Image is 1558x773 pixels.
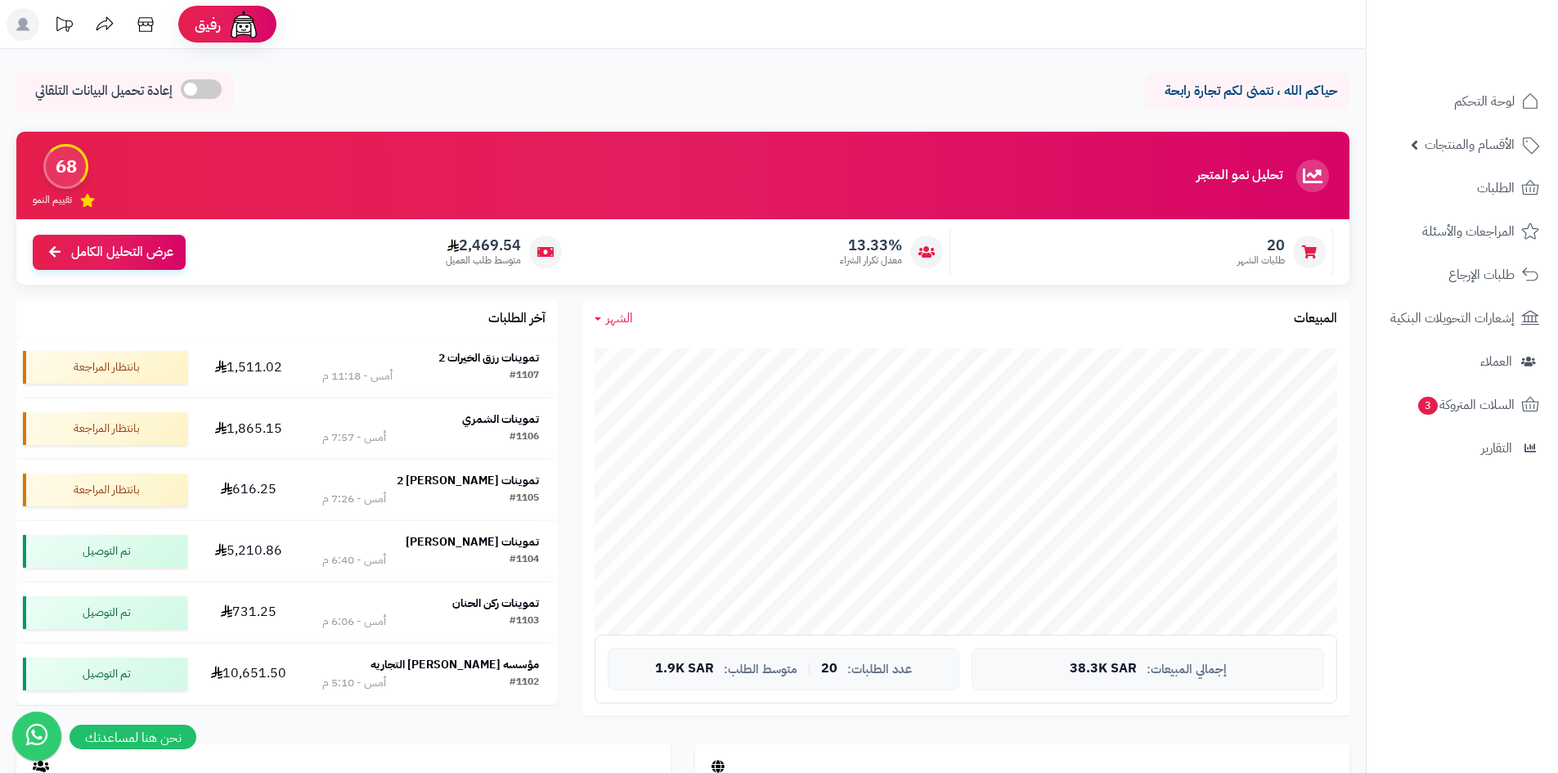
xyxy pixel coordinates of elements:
span: إشعارات التحويلات البنكية [1390,307,1515,330]
div: أمس - 11:18 م [322,368,393,384]
span: 1.9K SAR [655,662,714,676]
div: أمس - 7:26 م [322,491,386,507]
div: أمس - 7:57 م [322,429,386,446]
span: تقييم النمو [33,193,72,207]
a: إشعارات التحويلات البنكية [1376,299,1548,338]
a: التقارير [1376,429,1548,468]
span: العملاء [1480,350,1512,373]
div: #1107 [510,368,539,384]
div: #1103 [510,613,539,630]
span: 13.33% [840,236,902,254]
a: لوحة التحكم [1376,82,1548,121]
span: 2,469.54 [446,236,521,254]
td: 5,210.86 [194,521,303,582]
span: رفيق [195,15,221,34]
div: تم التوصيل [23,658,187,690]
span: متوسط الطلب: [724,663,797,676]
span: 3 [1418,397,1438,415]
span: متوسط طلب العميل [446,254,521,267]
a: المراجعات والأسئلة [1376,212,1548,251]
a: السلات المتروكة3 [1376,385,1548,425]
div: تم التوصيل [23,535,187,568]
span: التقارير [1481,437,1512,460]
span: عرض التحليل الكامل [71,243,173,262]
a: الشهر [595,309,633,328]
div: بانتظار المراجعة [23,351,187,384]
span: إعادة تحميل البيانات التلقائي [35,82,173,101]
span: معدل تكرار الشراء [840,254,902,267]
h3: المبيعات [1294,312,1337,326]
span: الشهر [606,308,633,328]
a: تحديثات المنصة [43,8,84,45]
td: 1,511.02 [194,337,303,398]
strong: تموينات الشمري [462,411,539,428]
div: بانتظار المراجعة [23,474,187,506]
div: تم التوصيل [23,596,187,629]
span: المراجعات والأسئلة [1422,220,1515,243]
div: بانتظار المراجعة [23,412,187,445]
img: logo-2.png [1447,46,1542,80]
span: | [807,663,811,675]
span: 20 [821,662,837,676]
td: 1,865.15 [194,398,303,459]
td: 10,651.50 [194,644,303,704]
div: #1102 [510,675,539,691]
td: 731.25 [194,582,303,643]
div: أمس - 6:06 م [322,613,386,630]
span: لوحة التحكم [1454,90,1515,113]
p: حياكم الله ، نتمنى لكم تجارة رابحة [1157,82,1337,101]
strong: تموينات رزق الخيرات 2 [438,349,539,366]
strong: تموينات [PERSON_NAME] 2 [397,472,539,489]
div: #1105 [510,491,539,507]
span: السلات المتروكة [1417,393,1515,416]
div: #1104 [510,552,539,569]
strong: مؤسسه [PERSON_NAME] التجاريه [370,656,539,673]
span: الطلبات [1477,177,1515,200]
span: عدد الطلبات: [847,663,912,676]
div: أمس - 6:40 م [322,552,386,569]
h3: آخر الطلبات [488,312,546,326]
span: الأقسام والمنتجات [1425,133,1515,156]
span: طلبات الإرجاع [1448,263,1515,286]
span: إجمالي المبيعات: [1147,663,1227,676]
span: 38.3K SAR [1070,662,1137,676]
a: العملاء [1376,342,1548,381]
span: 20 [1237,236,1285,254]
div: #1106 [510,429,539,446]
div: أمس - 5:10 م [322,675,386,691]
strong: تموينات ركن الحنان [452,595,539,612]
img: ai-face.png [227,8,260,41]
span: طلبات الشهر [1237,254,1285,267]
h3: تحليل نمو المتجر [1197,169,1282,183]
a: الطلبات [1376,169,1548,208]
a: طلبات الإرجاع [1376,255,1548,294]
strong: تموينات [PERSON_NAME] [406,533,539,551]
a: عرض التحليل الكامل [33,235,186,270]
td: 616.25 [194,460,303,520]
